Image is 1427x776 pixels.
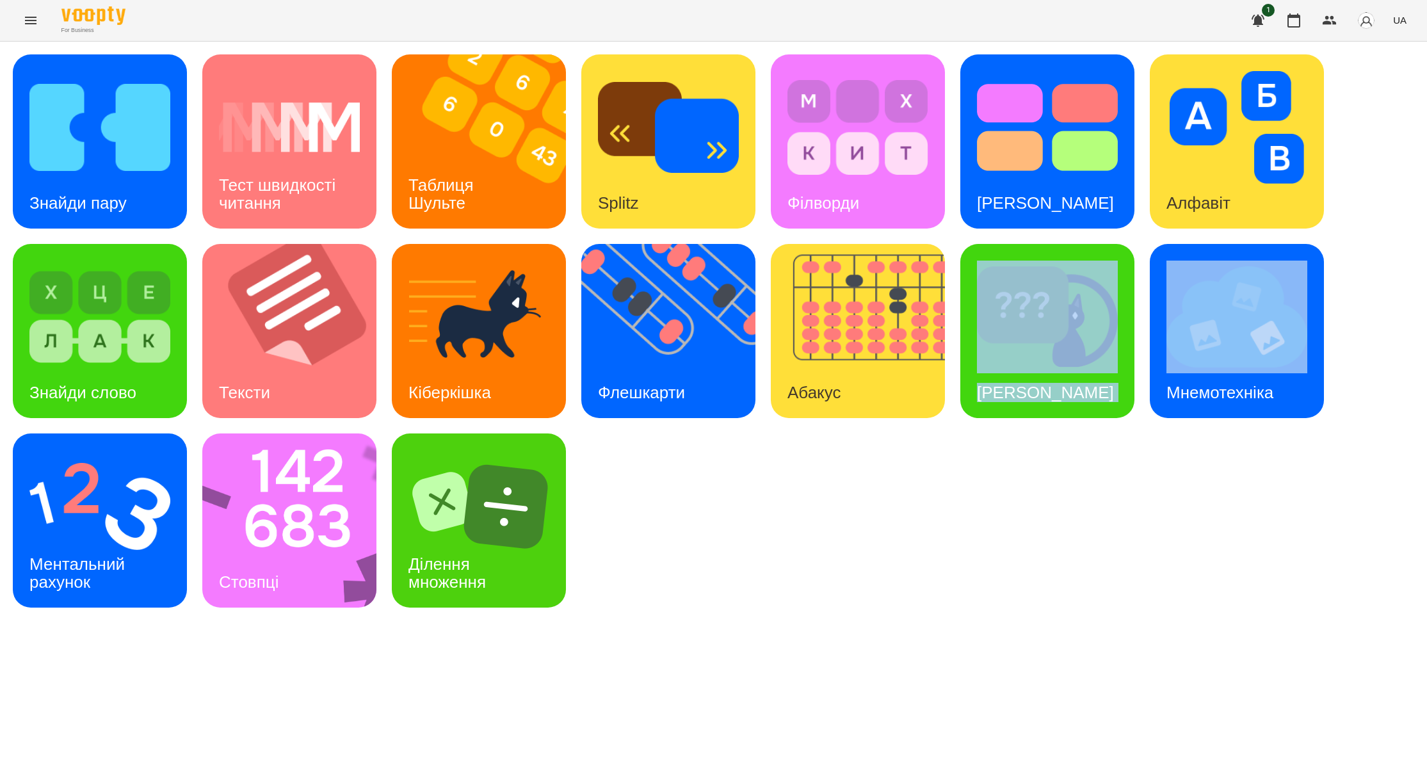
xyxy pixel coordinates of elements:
img: Абакус [771,244,961,418]
h3: Стовпці [219,572,278,592]
span: UA [1393,13,1407,27]
img: Ментальний рахунок [29,450,170,563]
span: 1 [1262,4,1275,17]
img: Ділення множення [408,450,549,563]
img: Знайди слово [29,261,170,373]
h3: Тексти [219,383,270,402]
img: Знайди Кіберкішку [977,261,1118,373]
h3: [PERSON_NAME] [977,383,1114,402]
h3: [PERSON_NAME] [977,193,1114,213]
img: Таблиця Шульте [392,54,582,229]
a: Таблиця ШультеТаблиця Шульте [392,54,566,229]
span: For Business [61,26,125,35]
a: АбакусАбакус [771,244,945,418]
h3: Ментальний рахунок [29,554,129,591]
h3: Мнемотехніка [1166,383,1273,402]
a: ТекстиТексти [202,244,376,418]
a: Тест швидкості читанняТест швидкості читання [202,54,376,229]
img: Знайди пару [29,71,170,184]
a: КіберкішкаКіберкішка [392,244,566,418]
img: Філворди [787,71,928,184]
img: Стовпці [202,433,393,608]
h3: Тест швидкості читання [219,175,340,212]
h3: Таблиця Шульте [408,175,478,212]
a: ФлешкартиФлешкарти [581,244,755,418]
img: avatar_s.png [1357,12,1375,29]
a: Знайди паруЗнайди пару [13,54,187,229]
a: Знайди словоЗнайди слово [13,244,187,418]
h3: Знайди слово [29,383,136,402]
button: Menu [15,5,46,36]
a: МнемотехнікаМнемотехніка [1150,244,1324,418]
img: Тест Струпа [977,71,1118,184]
a: ФілвордиФілворди [771,54,945,229]
h3: Splitz [598,193,639,213]
img: Кіберкішка [408,261,549,373]
img: Мнемотехніка [1166,261,1307,373]
a: Ділення множенняДілення множення [392,433,566,608]
h3: Абакус [787,383,841,402]
button: UA [1388,8,1412,32]
img: Флешкарти [581,244,771,418]
h3: Флешкарти [598,383,685,402]
h3: Алфавіт [1166,193,1230,213]
a: СтовпціСтовпці [202,433,376,608]
a: АлфавітАлфавіт [1150,54,1324,229]
img: Splitz [598,71,739,184]
a: Знайди Кіберкішку[PERSON_NAME] [960,244,1134,418]
img: Тексти [202,244,392,418]
h3: Філворди [787,193,859,213]
a: Тест Струпа[PERSON_NAME] [960,54,1134,229]
a: Ментальний рахунокМентальний рахунок [13,433,187,608]
h3: Ділення множення [408,554,486,591]
h3: Кіберкішка [408,383,491,402]
a: SplitzSplitz [581,54,755,229]
img: Алфавіт [1166,71,1307,184]
h3: Знайди пару [29,193,127,213]
img: Тест швидкості читання [219,71,360,184]
img: Voopty Logo [61,6,125,25]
